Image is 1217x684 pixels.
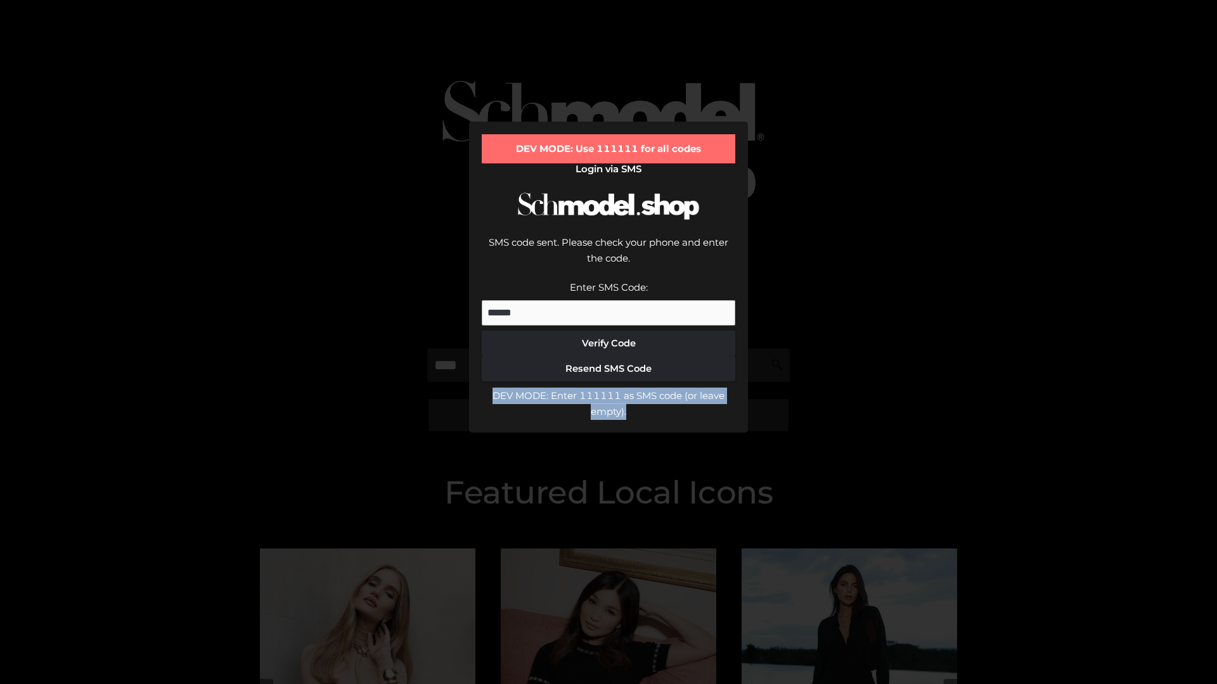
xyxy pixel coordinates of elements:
div: DEV MODE: Use 111111 for all codes [482,134,735,163]
div: DEV MODE: Enter 111111 as SMS code (or leave empty). [482,388,735,420]
label: Enter SMS Code: [570,281,648,293]
img: Schmodel Logo [513,181,704,231]
button: Resend SMS Code [482,356,735,381]
button: Verify Code [482,331,735,356]
h2: Login via SMS [482,163,735,175]
div: SMS code sent. Please check your phone and enter the code. [482,234,735,279]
